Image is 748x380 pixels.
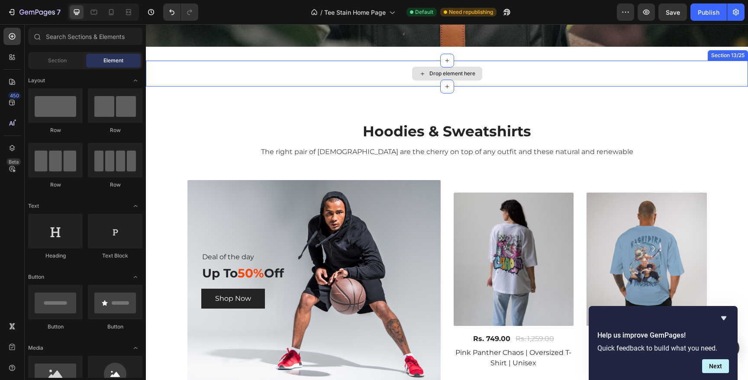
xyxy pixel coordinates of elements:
[597,330,729,341] h2: Help us improve GemPages!
[129,74,142,87] span: Toggle open
[28,323,83,331] div: Button
[88,323,142,331] div: Button
[690,3,727,21] button: Publish
[92,242,118,256] span: 50%
[56,227,294,239] p: Deal of the day
[449,8,493,16] span: Need republishing
[48,57,67,64] span: Section
[88,126,142,134] div: Row
[597,344,729,352] p: Quick feedback to build what you need.
[69,269,105,280] div: Shop Now
[415,8,433,16] span: Default
[702,359,729,373] button: Next question
[88,181,142,189] div: Row
[28,77,45,84] span: Layout
[146,24,748,380] iframe: To enrich screen reader interactions, please activate Accessibility in Grammarly extension settings
[57,7,61,17] p: 7
[308,322,428,345] h1: Pink Panther Chaos | Oversized T-Shirt | Unisex
[501,309,542,321] div: Rs. 1,349.00
[42,122,560,134] p: The right pair of [DEMOGRAPHIC_DATA] are the cherry on top of any outfit and these natural and re...
[103,57,123,64] span: Element
[55,264,119,284] button: Shop Now
[28,273,44,281] span: Button
[284,46,329,53] div: Drop element here
[42,97,561,117] h2: Hoodies & Sweatshirts
[28,202,39,210] span: Text
[28,252,83,260] div: Heading
[56,241,294,257] p: Up To Off
[459,309,498,321] div: Rs. 749.00
[719,313,729,323] button: Hide survey
[129,341,142,355] span: Toggle open
[6,158,21,165] div: Beta
[88,252,142,260] div: Text Block
[666,9,680,16] span: Save
[698,8,719,17] div: Publish
[597,313,729,373] div: Help us improve GemPages!
[129,270,142,284] span: Toggle open
[28,28,142,45] input: Search Sections & Elements
[658,3,687,21] button: Save
[129,199,142,213] span: Toggle open
[28,344,43,352] span: Media
[564,27,600,35] div: Section 13/25
[28,126,83,134] div: Row
[8,92,21,99] div: 450
[369,309,409,321] div: Rs. 1,259.00
[28,181,83,189] div: Row
[3,3,64,21] button: 7
[441,322,561,345] h1: Inosuke Hashibira | Demon Slayer | Oversized T-Shirt | Unisex
[326,309,365,321] div: Rs. 749.00
[163,3,198,21] div: Undo/Redo
[320,8,322,17] span: /
[324,8,386,17] span: Tee Stain Home Page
